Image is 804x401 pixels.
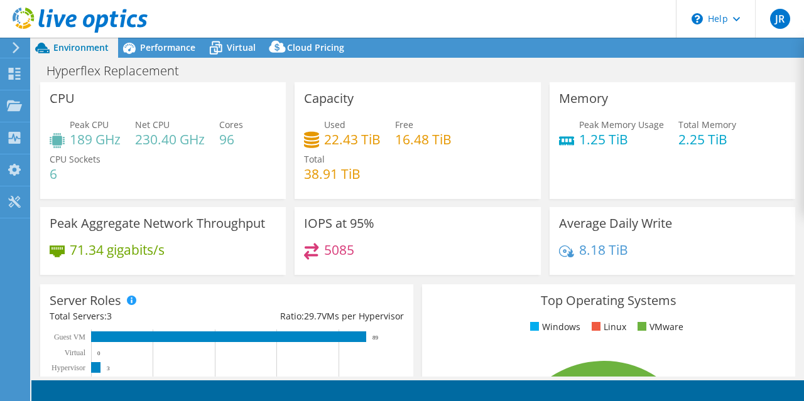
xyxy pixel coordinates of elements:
text: 89 [372,334,379,341]
li: VMware [634,320,683,334]
span: Total Memory [678,119,736,131]
h4: 5085 [324,243,354,257]
h4: 16.48 TiB [395,132,452,146]
h3: Server Roles [50,294,121,307]
h4: 230.40 GHz [135,132,205,146]
span: Performance [140,41,195,53]
h4: 22.43 TiB [324,132,381,146]
h4: 96 [219,132,243,146]
svg: \n [692,13,703,24]
span: CPU Sockets [50,153,100,165]
text: Hypervisor [52,363,85,372]
div: Total Servers: [50,309,227,323]
h3: Memory [559,92,608,105]
span: 3 [107,310,112,322]
span: Net CPU [135,119,170,131]
span: Peak Memory Usage [579,119,664,131]
h4: 8.18 TiB [579,243,628,257]
h3: Peak Aggregate Network Throughput [50,217,265,230]
h1: Hyperflex Replacement [41,64,198,78]
span: 29.7 [304,310,322,322]
h4: 1.25 TiB [579,132,664,146]
h3: IOPS at 95% [304,217,374,230]
text: 0 [97,350,100,356]
h3: Top Operating Systems [432,294,786,307]
span: Virtual [227,41,256,53]
h4: 71.34 gigabits/s [70,243,165,257]
span: JR [770,9,790,29]
h4: 2.25 TiB [678,132,736,146]
div: Ratio: VMs per Hypervisor [227,309,404,323]
span: Free [395,119,413,131]
h3: Capacity [304,92,354,105]
li: Windows [527,320,580,334]
span: Peak CPU [70,119,109,131]
text: Virtual [65,348,86,357]
span: Total [304,153,325,165]
h3: Average Daily Write [559,217,672,230]
h3: CPU [50,92,75,105]
h4: 6 [50,167,100,181]
h4: 38.91 TiB [304,167,361,181]
span: Environment [53,41,109,53]
span: Cloud Pricing [287,41,344,53]
h4: 189 GHz [70,132,121,146]
li: Linux [589,320,626,334]
text: 3 [107,365,110,372]
span: Cores [219,119,243,131]
text: Guest VM [54,333,85,341]
span: Used [324,119,345,131]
